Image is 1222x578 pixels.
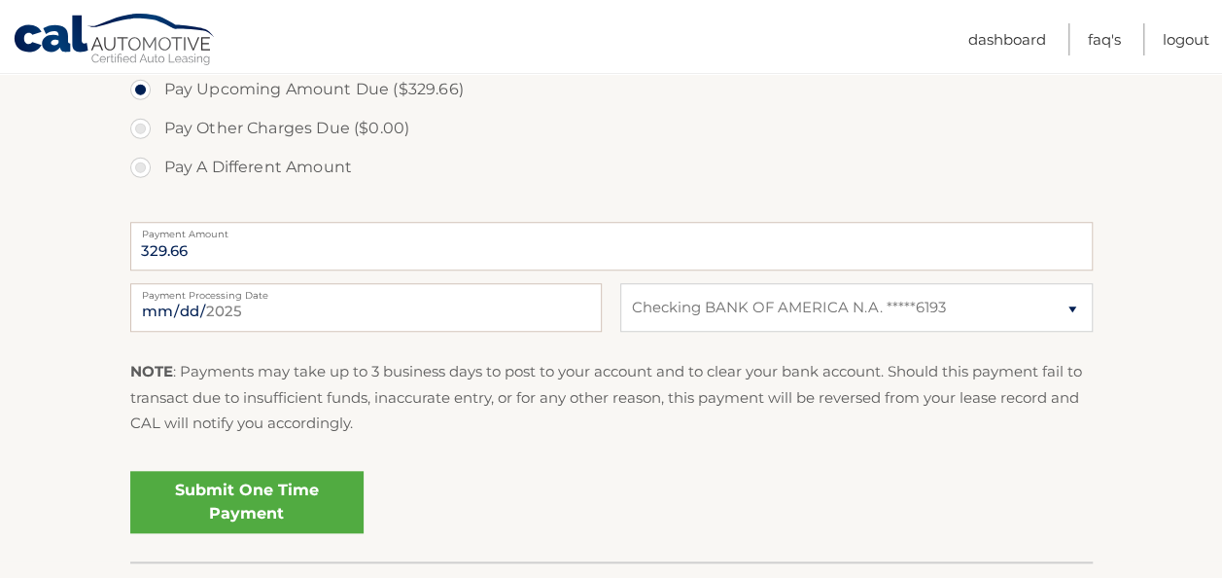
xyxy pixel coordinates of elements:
a: Cal Automotive [13,13,217,69]
strong: NOTE [130,362,173,380]
label: Pay A Different Amount [130,148,1093,187]
a: Dashboard [968,23,1046,55]
label: Pay Upcoming Amount Due ($329.66) [130,70,1093,109]
a: Submit One Time Payment [130,471,364,533]
input: Payment Amount [130,222,1093,271]
label: Pay Other Charges Due ($0.00) [130,109,1093,148]
label: Payment Processing Date [130,283,602,299]
input: Payment Date [130,283,602,332]
a: FAQ's [1088,23,1121,55]
a: Logout [1163,23,1209,55]
p: : Payments may take up to 3 business days to post to your account and to clear your bank account.... [130,359,1093,436]
label: Payment Amount [130,222,1093,237]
